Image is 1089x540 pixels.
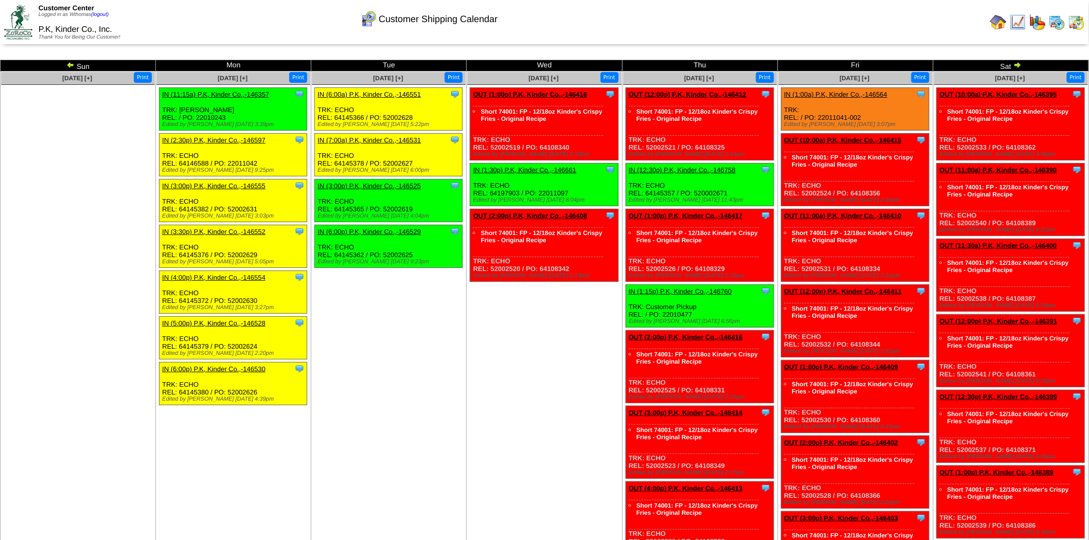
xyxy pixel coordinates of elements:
img: Tooltip [761,165,771,175]
a: OUT (11:30a) P.K, Kinder Co.,-146400 [940,242,1057,249]
div: TRK: ECHO REL: 52002524 / PO: 64108356 [781,134,929,206]
img: Tooltip [605,210,616,221]
img: Tooltip [761,286,771,296]
div: TRK: ECHO REL: 52002521 / PO: 64108325 [626,88,774,160]
img: Tooltip [1072,391,1082,402]
a: OUT (1:00p) P.K, Kinder Co.,-146389 [940,469,1054,476]
div: Edited by [PERSON_NAME] [DATE] 6:30pm [940,529,1084,535]
a: Short 74001: FP - 12/18oz Kinder's Crispy Fries - Original Recipe [637,502,758,516]
div: Edited by [PERSON_NAME] [DATE] 11:43pm [629,197,774,203]
img: Tooltip [761,332,771,342]
button: Print [756,72,774,83]
div: Edited by [PERSON_NAME] [DATE] 2:17pm [629,470,774,476]
a: IN (3:30p) P.K, Kinder Co.,-146552 [162,228,266,236]
div: Edited by [PERSON_NAME] [DATE] 3:03pm [162,213,307,219]
div: TRK: ECHO REL: 64145379 / PO: 52002624 [160,317,307,359]
span: [DATE] [+] [995,75,1025,82]
a: Short 74001: FP - 12/18oz Kinder's Crispy Fries - Original Recipe [792,381,914,395]
a: Short 74001: FP - 12/18oz Kinder's Crispy Fries - Original Recipe [637,108,758,122]
a: IN (11:15a) P.K, Kinder Co.,-146357 [162,91,269,98]
div: TRK: ECHO REL: 64197903 / PO: 22011097 [470,164,618,206]
div: TRK: ECHO REL: 64145376 / PO: 52002629 [160,225,307,268]
div: Edited by [PERSON_NAME] [DATE] 6:00pm [318,167,462,173]
a: Short 74001: FP - 12/18oz Kinder's Crispy Fries - Original Recipe [947,108,1069,122]
div: Edited by [PERSON_NAME] [DATE] 4:58pm [940,151,1084,157]
div: Edited by [PERSON_NAME] [DATE] 4:39pm [162,396,307,402]
span: Customer Center [39,4,94,12]
a: OUT (4:00p) P.K, Kinder Co.,-146413 [629,484,743,492]
div: TRK: ECHO REL: 64145382 / PO: 52002631 [160,179,307,222]
img: line_graph.gif [1010,14,1026,30]
div: Edited by [PERSON_NAME] [DATE] 2:12pm [473,151,618,157]
div: TRK: ECHO REL: 52002538 / PO: 64108387 [937,239,1084,312]
a: IN (6:00a) P.K, Kinder Co.,-146551 [318,91,421,98]
img: Tooltip [761,407,771,418]
td: Tue [311,60,467,71]
td: Wed [467,60,622,71]
a: OUT (12:00p) P.K, Kinder Co.,-146412 [629,91,747,98]
img: Tooltip [294,318,305,328]
img: ZoRoCo_Logo(Green%26Foil)%20jpg.webp [4,5,32,39]
a: OUT (10:00a) P.K, Kinder Co.,-146395 [940,91,1057,98]
div: Edited by [PERSON_NAME] [DATE] 9:23pm [318,259,462,265]
a: IN (4:00p) P.K, Kinder Co.,-146554 [162,274,266,281]
div: TRK: [PERSON_NAME] REL: / PO: 22010243 [160,88,307,131]
span: Thank You for Being Our Customer! [39,34,120,40]
a: IN (1:00a) P.K, Kinder Co.,-146564 [784,91,888,98]
a: [DATE] [+] [684,75,714,82]
a: [DATE] [+] [529,75,558,82]
div: TRK: ECHO REL: 52002526 / PO: 64108329 [626,209,774,282]
img: Tooltip [916,437,926,447]
div: TRK: ECHO REL: 52002531 / PO: 64108334 [781,209,929,282]
div: Edited by [PERSON_NAME] [DATE] 5:05pm [162,259,307,265]
a: Short 74001: FP - 12/18oz Kinder's Crispy Fries - Original Recipe [792,305,914,319]
div: TRK: ECHO REL: 52002528 / PO: 64108366 [781,436,929,509]
div: Edited by [PERSON_NAME] [DATE] 2:24pm [784,499,929,506]
div: TRK: ECHO REL: 52002539 / PO: 64108386 [937,466,1084,538]
a: Short 74001: FP - 12/18oz Kinder's Crispy Fries - Original Recipe [947,335,1069,349]
div: Edited by [PERSON_NAME] [DATE] 3:07pm [784,121,929,128]
div: Edited by [PERSON_NAME] [DATE] 2:16pm [629,394,774,400]
img: Tooltip [916,286,926,296]
a: IN (6:00p) P.K, Kinder Co.,-146530 [162,365,266,373]
a: IN (5:00p) P.K, Kinder Co.,-146528 [162,319,266,327]
img: Tooltip [916,513,926,523]
div: TRK: ECHO REL: 64145366 / PO: 52002628 [315,88,463,131]
span: P.K, Kinder Co., Inc. [39,25,112,34]
a: Short 74001: FP - 12/18oz Kinder's Crispy Fries - Original Recipe [481,108,602,122]
td: Fri [778,60,933,71]
div: TRK: REL: / PO: 22011041-002 [781,88,929,131]
a: OUT (2:00p) P.K, Kinder Co.,-146416 [629,333,743,341]
a: Short 74001: FP - 12/18oz Kinder's Crispy Fries - Original Recipe [947,259,1069,274]
div: Edited by [PERSON_NAME] [DATE] 2:23pm [784,424,929,430]
img: Tooltip [605,165,616,175]
a: Short 74001: FP - 12/18oz Kinder's Crispy Fries - Original Recipe [947,486,1069,500]
a: [DATE] [+] [373,75,403,82]
img: arrowright.gif [1013,61,1022,69]
a: Short 74001: FP - 12/18oz Kinder's Crispy Fries - Original Recipe [792,154,914,168]
div: TRK: ECHO REL: 64145357 / PO: 520002671 [626,164,774,206]
div: TRK: ECHO REL: 64145378 / PO: 52002627 [315,134,463,176]
a: OUT (12:30p) P.K, Kinder Co.,-146399 [940,393,1058,401]
a: OUT (2:00p) P.K, Kinder Co.,-146402 [784,439,899,446]
img: Tooltip [1072,240,1082,250]
div: Edited by [PERSON_NAME] [DATE] 5:22pm [318,121,462,128]
div: TRK: ECHO REL: 64145380 / PO: 52002626 [160,363,307,405]
img: Tooltip [294,181,305,191]
img: calendarinout.gif [1068,14,1085,30]
div: Edited by [PERSON_NAME] [DATE] 6:56pm [629,318,774,325]
div: Edited by [PERSON_NAME] [DATE] 2:20pm [162,350,307,356]
button: Print [1067,72,1085,83]
div: TRK: ECHO REL: 52002525 / PO: 64108331 [626,331,774,403]
a: IN (1:15p) P.K, Kinder Co.,-146760 [629,287,732,295]
a: (logout) [91,12,109,17]
div: Edited by [PERSON_NAME] [DATE] 2:22pm [784,348,929,354]
div: TRK: ECHO REL: 52002520 / PO: 64108342 [470,209,618,282]
td: Mon [156,60,311,71]
img: Tooltip [450,135,460,145]
img: Tooltip [605,89,616,99]
div: Edited by [PERSON_NAME] [DATE] 2:14pm [629,151,774,157]
a: OUT (1:00p) P.K, Kinder Co.,-146409 [784,363,899,371]
a: IN (12:30p) P.K, Kinder Co.,-146758 [629,166,736,174]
